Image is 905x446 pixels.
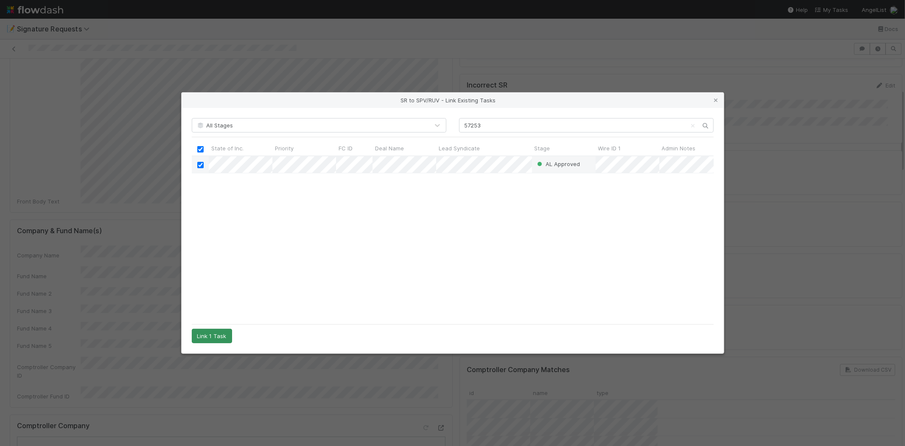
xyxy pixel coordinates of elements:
[197,162,203,168] input: Toggle Row Selected
[275,144,294,152] span: Priority
[196,122,233,129] span: All Stages
[535,161,580,167] span: AL Approved
[211,144,244,152] span: State of Inc.
[459,118,714,133] input: Search
[375,144,404,152] span: Deal Name
[535,144,550,152] span: Stage
[192,329,232,343] button: Link 1 Task
[598,144,621,152] span: Wire ID 1
[182,93,724,108] div: SR to SPV/RUV - Link Existing Tasks
[339,144,353,152] span: FC ID
[439,144,480,152] span: Lead Syndicate
[535,160,580,168] div: AL Approved
[197,146,204,152] input: Toggle All Rows Selected
[689,119,698,133] button: Clear search
[662,144,696,152] span: Admin Notes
